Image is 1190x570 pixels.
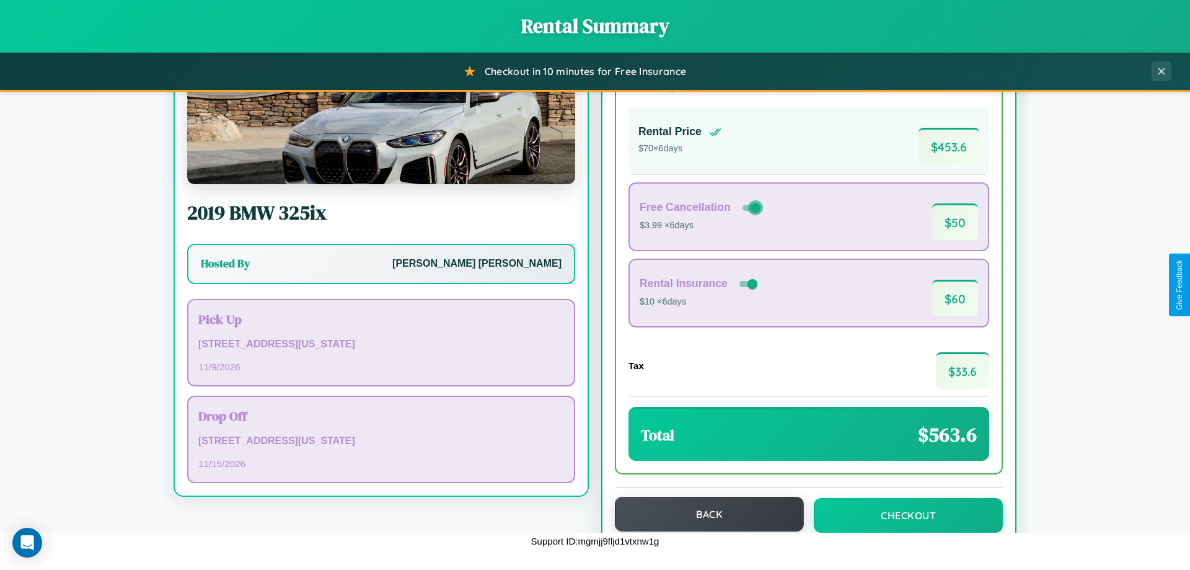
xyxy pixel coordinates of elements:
[932,203,978,240] span: $ 50
[638,125,702,138] h4: Rental Price
[198,432,564,450] p: [STREET_ADDRESS][US_STATE]
[1175,260,1184,310] div: Give Feedback
[392,255,562,273] p: [PERSON_NAME] [PERSON_NAME]
[936,352,989,389] span: $ 33.6
[628,360,644,371] h4: Tax
[198,455,564,472] p: 11 / 15 / 2026
[638,141,721,157] p: $ 70 × 6 days
[932,280,978,316] span: $ 60
[918,421,977,448] span: $ 563.6
[640,201,731,214] h4: Free Cancellation
[12,12,1178,40] h1: Rental Summary
[12,528,42,558] div: Open Intercom Messenger
[198,310,564,328] h3: Pick Up
[640,218,763,234] p: $3.99 × 6 days
[640,294,760,310] p: $10 × 6 days
[615,497,804,532] button: Back
[201,256,250,271] h3: Hosted By
[198,407,564,425] h3: Drop Off
[531,533,659,550] p: Support ID: mgmjj9fljd1vtxnw1g
[641,425,674,445] h3: Total
[198,358,564,375] p: 11 / 9 / 2026
[919,128,979,164] span: $ 453.6
[198,336,564,354] p: [STREET_ADDRESS][US_STATE]
[187,60,575,184] img: BMW 325ix
[485,65,686,78] span: Checkout in 10 minutes for Free Insurance
[814,498,1003,533] button: Checkout
[187,199,575,226] h2: 2019 BMW 325ix
[640,277,728,290] h4: Rental Insurance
